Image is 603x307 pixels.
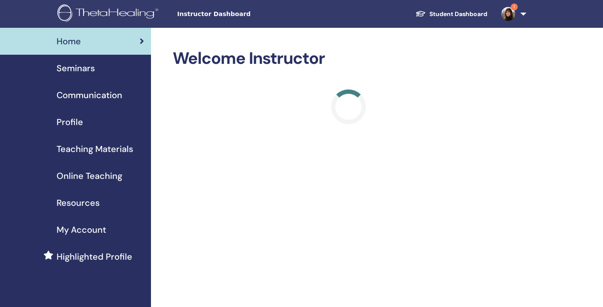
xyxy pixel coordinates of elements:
span: Instructor Dashboard [177,10,308,19]
a: Student Dashboard [409,6,494,22]
img: logo.png [57,4,161,24]
h2: Welcome Instructor [173,49,525,69]
img: default.jpg [501,7,515,21]
span: Seminars [57,62,95,75]
span: Teaching Materials [57,142,133,155]
span: Resources [57,196,100,209]
span: Profile [57,116,83,129]
img: graduation-cap-white.svg [415,10,426,17]
span: Communication [57,89,122,102]
span: Highlighted Profile [57,250,132,263]
span: Home [57,35,81,48]
span: Online Teaching [57,169,122,182]
span: 1 [511,3,518,10]
span: My Account [57,223,106,236]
